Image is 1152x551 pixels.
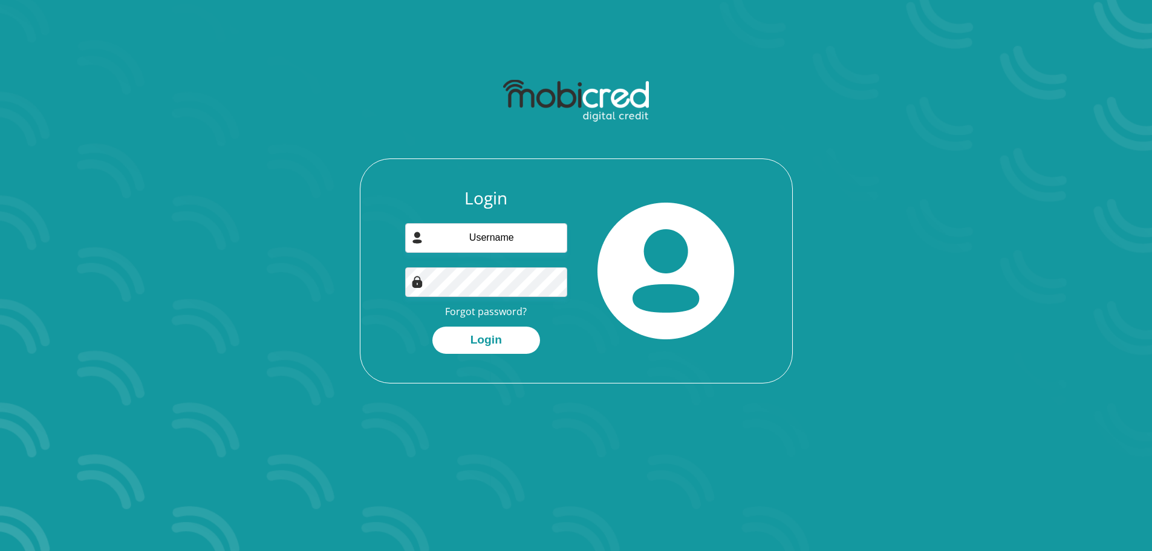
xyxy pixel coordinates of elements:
button: Login [432,327,540,354]
a: Forgot password? [445,305,527,318]
img: mobicred logo [503,80,649,122]
h3: Login [405,188,567,209]
input: Username [405,223,567,253]
img: Image [411,276,423,288]
img: user-icon image [411,232,423,244]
